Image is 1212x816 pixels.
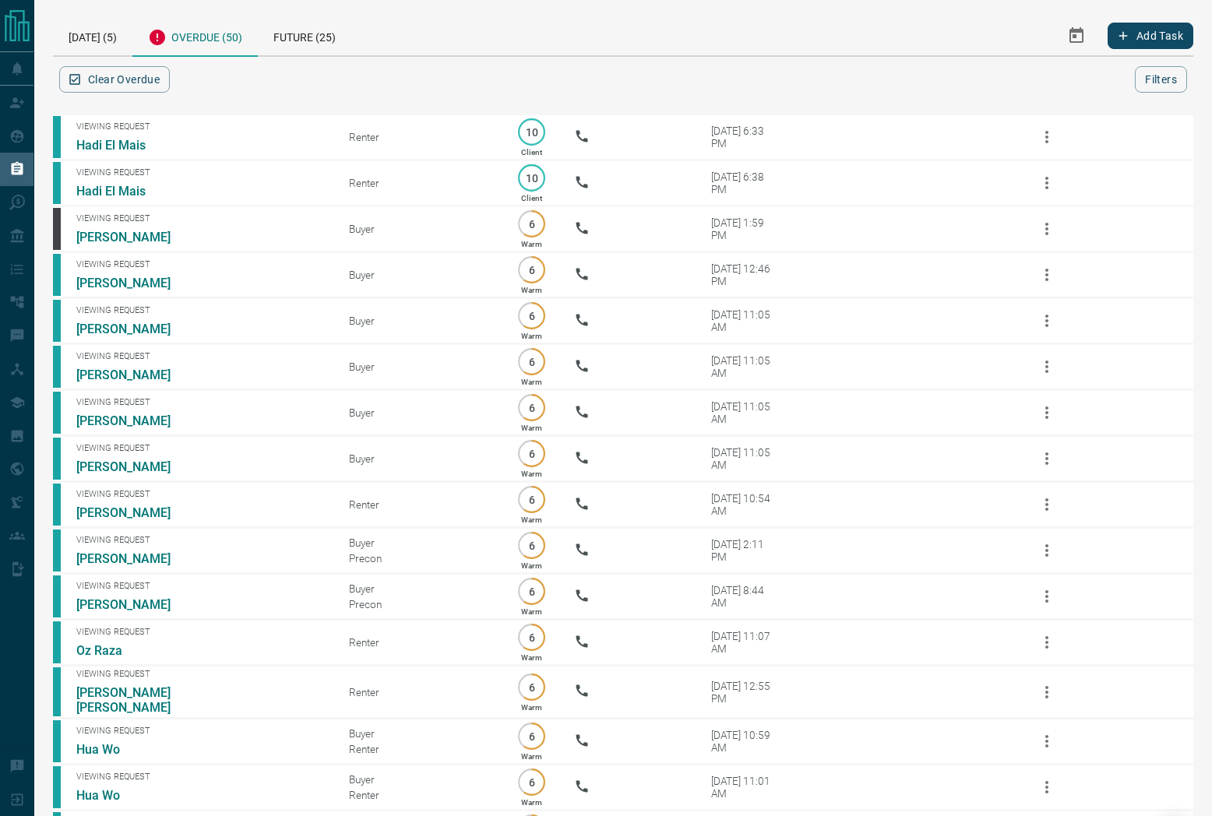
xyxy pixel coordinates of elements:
[349,361,489,373] div: Buyer
[76,276,193,290] a: [PERSON_NAME]
[521,653,542,662] p: Warm
[1135,66,1187,93] button: Filters
[526,402,537,413] p: 6
[526,540,537,551] p: 6
[349,269,489,281] div: Buyer
[76,581,326,591] span: Viewing Request
[76,322,193,336] a: [PERSON_NAME]
[526,126,537,138] p: 10
[521,286,542,294] p: Warm
[53,667,61,716] div: condos.ca
[349,177,489,189] div: Renter
[711,125,777,149] div: [DATE] 6:33 PM
[349,789,489,801] div: Renter
[76,351,326,361] span: Viewing Request
[76,397,326,407] span: Viewing Request
[711,680,777,705] div: [DATE] 12:55 PM
[711,446,777,471] div: [DATE] 11:05 AM
[526,494,537,505] p: 6
[349,552,489,565] div: Precon
[349,498,489,511] div: Renter
[76,230,193,244] a: [PERSON_NAME]
[711,630,777,655] div: [DATE] 11:07 AM
[711,400,777,425] div: [DATE] 11:05 AM
[526,776,537,788] p: 6
[349,406,489,419] div: Buyer
[526,681,537,693] p: 6
[53,300,61,342] div: condos.ca
[711,729,777,754] div: [DATE] 10:59 AM
[76,772,326,782] span: Viewing Request
[53,254,61,296] div: condos.ca
[76,138,193,153] a: Hadi El Mais
[349,686,489,698] div: Renter
[521,470,542,478] p: Warm
[349,315,489,327] div: Buyer
[711,492,777,517] div: [DATE] 10:54 AM
[711,584,777,609] div: [DATE] 8:44 AM
[521,752,542,761] p: Warm
[711,262,777,287] div: [DATE] 12:46 PM
[526,172,537,184] p: 10
[76,184,193,199] a: Hadi El Mais
[521,798,542,807] p: Warm
[521,703,542,712] p: Warm
[76,489,326,499] span: Viewing Request
[76,535,326,545] span: Viewing Request
[59,66,170,93] button: Clear Overdue
[76,505,193,520] a: [PERSON_NAME]
[521,424,542,432] p: Warm
[76,551,193,566] a: [PERSON_NAME]
[53,575,61,617] div: condos.ca
[521,194,542,202] p: Client
[521,240,542,248] p: Warm
[53,392,61,434] div: condos.ca
[53,116,61,158] div: condos.ca
[521,148,542,157] p: Client
[349,773,489,786] div: Buyer
[76,788,193,803] a: Hua Wo
[53,529,61,572] div: condos.ca
[521,332,542,340] p: Warm
[526,448,537,459] p: 6
[1058,17,1095,55] button: Select Date Range
[53,162,61,204] div: condos.ca
[53,438,61,480] div: condos.ca
[349,727,489,740] div: Buyer
[526,631,537,643] p: 6
[711,171,777,195] div: [DATE] 6:38 PM
[53,621,61,663] div: condos.ca
[349,131,489,143] div: Renter
[53,208,61,250] div: mrloft.ca
[53,484,61,526] div: condos.ca
[258,16,351,55] div: Future (25)
[711,775,777,800] div: [DATE] 11:01 AM
[349,743,489,755] div: Renter
[76,413,193,428] a: [PERSON_NAME]
[76,742,193,757] a: Hua Wo
[76,213,326,223] span: Viewing Request
[76,726,326,736] span: Viewing Request
[53,16,132,55] div: [DATE] (5)
[711,354,777,379] div: [DATE] 11:05 AM
[521,607,542,616] p: Warm
[1108,23,1193,49] button: Add Task
[521,515,542,524] p: Warm
[76,685,193,715] a: [PERSON_NAME] [PERSON_NAME]
[526,730,537,742] p: 6
[349,582,489,595] div: Buyer
[526,586,537,597] p: 6
[526,218,537,230] p: 6
[76,167,326,178] span: Viewing Request
[76,259,326,269] span: Viewing Request
[521,378,542,386] p: Warm
[76,443,326,453] span: Viewing Request
[349,223,489,235] div: Buyer
[132,16,258,57] div: Overdue (50)
[53,766,61,808] div: condos.ca
[349,452,489,465] div: Buyer
[76,669,326,679] span: Viewing Request
[76,121,326,132] span: Viewing Request
[53,720,61,762] div: condos.ca
[526,356,537,368] p: 6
